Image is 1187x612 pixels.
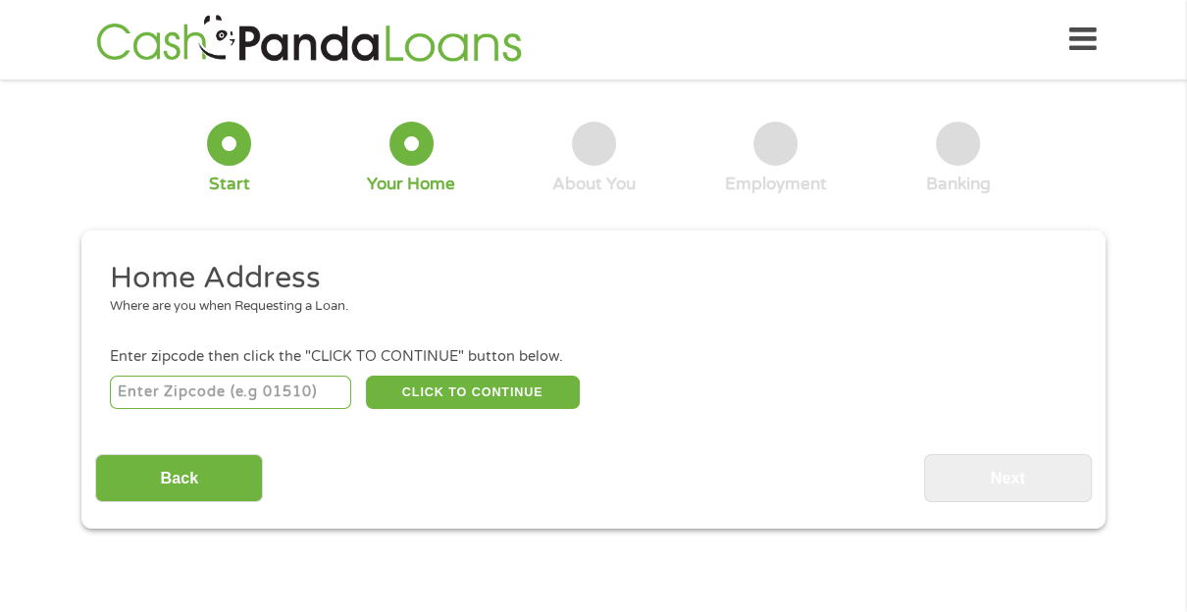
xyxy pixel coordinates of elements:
input: Enter Zipcode (e.g 01510) [110,376,352,409]
img: GetLoanNow Logo [90,12,528,68]
input: Back [95,454,263,502]
h2: Home Address [110,259,1063,298]
div: Enter zipcode then click the "CLICK TO CONTINUE" button below. [110,346,1077,368]
div: Where are you when Requesting a Loan. [110,297,1063,317]
div: Start [208,174,249,195]
div: About You [552,174,636,195]
input: Next [924,454,1092,502]
button: CLICK TO CONTINUE [366,376,580,409]
div: Your Home [367,174,455,195]
div: Employment [725,174,827,195]
div: Banking [926,174,991,195]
